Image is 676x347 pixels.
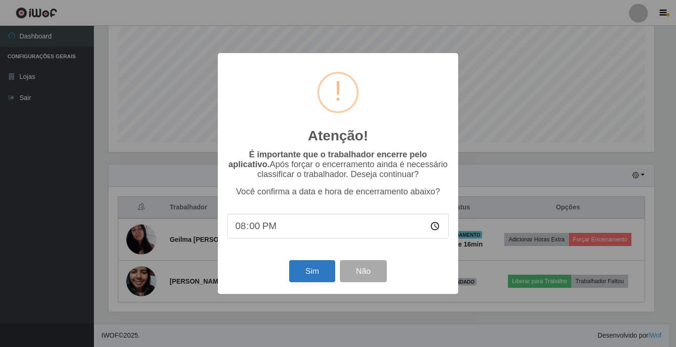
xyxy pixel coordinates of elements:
button: Não [340,260,386,282]
p: Você confirma a data e hora de encerramento abaixo? [227,187,449,197]
p: Após forçar o encerramento ainda é necessário classificar o trabalhador. Deseja continuar? [227,150,449,179]
button: Sim [289,260,335,282]
h2: Atenção! [308,127,368,144]
b: É importante que o trabalhador encerre pelo aplicativo. [228,150,427,169]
